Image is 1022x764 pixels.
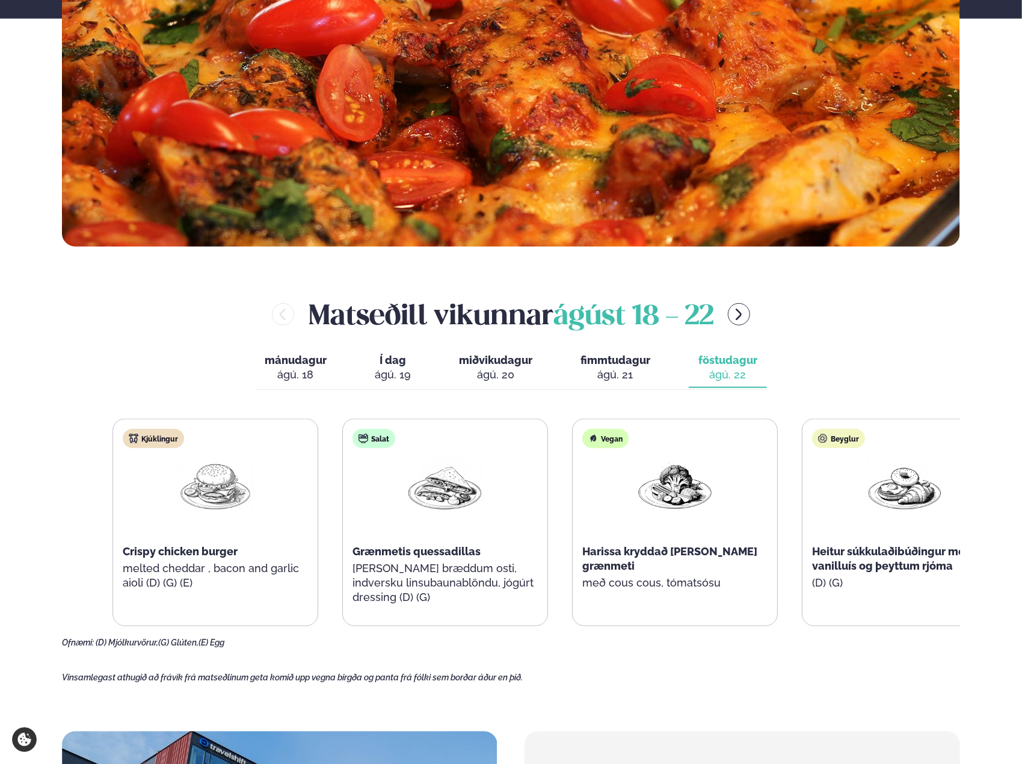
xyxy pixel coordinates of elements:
p: með cous cous, tómatsósu [582,576,768,590]
img: Quesadilla.png [407,458,484,514]
button: fimmtudagur ágú. 21 [571,348,660,388]
div: ágú. 22 [698,368,757,382]
div: Kjúklingur [123,429,184,448]
img: bagle-new-16px.svg [818,434,828,443]
div: ágú. 18 [265,368,327,382]
button: Í dag ágú. 19 [365,348,420,388]
span: föstudagur [698,354,757,366]
span: Í dag [375,353,411,368]
div: ágú. 19 [375,368,411,382]
img: Hamburger.png [177,458,254,514]
img: Croissant.png [866,458,943,514]
img: chicken.svg [129,434,138,443]
span: Crispy chicken burger [123,545,238,558]
span: (G) Glúten, [158,638,199,647]
span: Vinsamlegast athugið að frávik frá matseðlinum geta komið upp vegna birgða og panta frá fólki sem... [62,673,523,682]
span: mánudagur [265,354,327,366]
h2: Matseðill vikunnar [309,295,713,334]
span: (E) Egg [199,638,224,647]
a: Cookie settings [12,727,37,752]
button: menu-btn-right [728,303,750,325]
span: fimmtudagur [580,354,650,366]
button: miðvikudagur ágú. 20 [449,348,542,388]
span: Heitur súkkulaðibúðingur með vanilluís og þeyttum rjóma [812,545,971,572]
p: melted cheddar , bacon and garlic aioli (D) (G) (E) [123,561,308,590]
span: Grænmetis quessadillas [352,545,481,558]
img: salad.svg [359,434,368,443]
button: föstudagur ágú. 22 [689,348,767,388]
span: (D) Mjólkurvörur, [96,638,158,647]
p: (D) (G) [812,576,997,590]
span: miðvikudagur [459,354,532,366]
div: Salat [352,429,395,448]
div: Vegan [582,429,629,448]
span: Ofnæmi: [62,638,94,647]
p: [PERSON_NAME] bræddum osti, indversku linsubaunablöndu, jógúrt dressing (D) (G) [352,561,538,605]
img: Vegan.png [636,458,713,514]
span: Harissa kryddað [PERSON_NAME] grænmeti [582,545,757,572]
div: Beyglur [812,429,865,448]
button: menu-btn-left [272,303,294,325]
div: ágú. 21 [580,368,650,382]
span: ágúst 18 - 22 [553,304,713,330]
img: Vegan.svg [588,434,598,443]
button: mánudagur ágú. 18 [255,348,336,388]
div: ágú. 20 [459,368,532,382]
